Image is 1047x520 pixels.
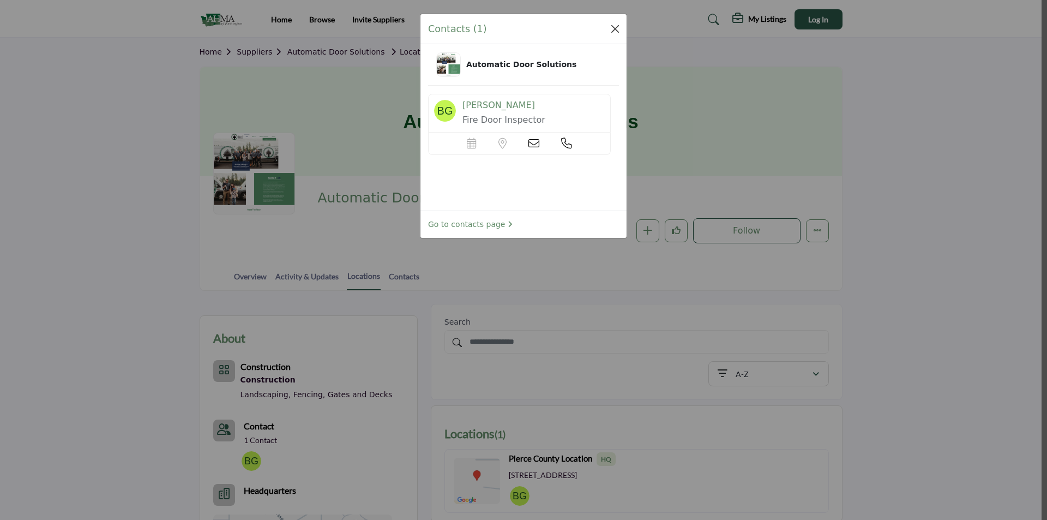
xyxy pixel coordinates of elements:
[428,219,513,230] a: Go to contacts page
[437,53,460,76] img: Logo
[462,100,535,110] span: [PERSON_NAME]
[428,22,487,36] h1: Contacts (1)
[462,113,605,127] p: Fire Door Inspector
[466,59,576,70] strong: Automatic Door Solutions
[607,21,623,37] button: Close
[434,100,456,122] img: Ben Giles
